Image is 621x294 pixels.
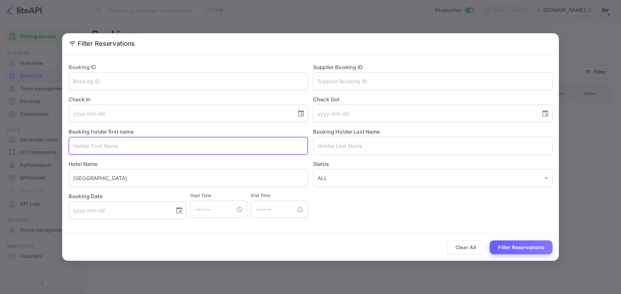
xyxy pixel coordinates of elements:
h2: Filter Reservations [62,33,559,54]
input: Holder First Name [69,137,308,155]
input: Holder Last Name [313,137,552,155]
label: Booking ID [69,64,96,70]
input: yyyy-mm-dd [313,105,536,123]
button: Choose date [294,107,307,120]
input: yyyy-mm-dd [69,105,292,123]
label: Booking Holder Last Name [313,128,380,135]
label: Check In [69,96,308,103]
input: Hotel Name [69,169,308,187]
label: Booking Date [69,192,186,200]
button: Clear All [447,240,485,254]
button: Choose date [539,107,552,120]
h6: End Time [251,192,308,199]
div: ALL [313,169,552,187]
h6: Start Time [190,192,247,199]
input: yyyy-mm-dd [69,201,170,219]
input: Booking ID [69,72,308,90]
label: Status [313,160,552,168]
label: Check Out [313,96,552,103]
button: Filter Reservations [490,240,552,254]
label: Hotel Name [69,161,98,167]
label: Booking holder first name [69,128,134,135]
input: Supplier Booking ID [313,72,552,90]
button: Choose date [173,204,186,217]
label: Supplier Booking ID [313,64,363,70]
